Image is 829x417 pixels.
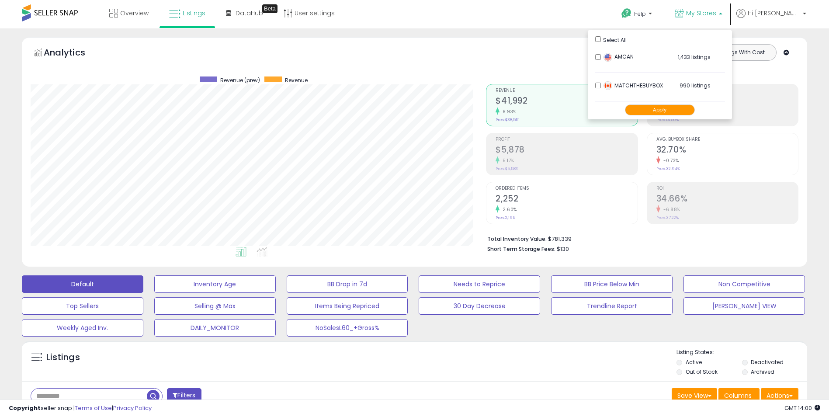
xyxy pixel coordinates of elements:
[496,215,515,220] small: Prev: 2,195
[784,404,820,412] span: 2025-08-15 14:00 GMT
[680,82,711,89] span: 990 listings
[686,368,718,375] label: Out of Stock
[220,76,260,84] span: Revenue (prev)
[487,235,547,243] b: Total Inventory Value:
[551,275,673,293] button: BB Price Below Min
[46,351,80,364] h5: Listings
[736,9,806,28] a: Hi [PERSON_NAME]
[604,53,634,60] span: AMCAN
[75,404,112,412] a: Terms of Use
[487,245,555,253] b: Short Term Storage Fees:
[604,81,612,90] img: canada.png
[496,186,637,191] span: Ordered Items
[499,157,514,164] small: 5.17%
[487,233,792,243] li: $781,339
[236,9,263,17] span: DataHub
[683,297,805,315] button: [PERSON_NAME] VIEW
[660,206,680,213] small: -6.88%
[678,53,711,61] span: 1,433 listings
[751,368,774,375] label: Archived
[656,117,679,122] small: Prev: 14.50%
[496,117,520,122] small: Prev: $38,551
[718,388,760,403] button: Columns
[686,9,716,17] span: My Stores
[761,388,798,403] button: Actions
[656,166,680,171] small: Prev: 32.94%
[656,145,798,156] h2: 32.70%
[22,297,143,315] button: Top Sellers
[287,319,408,337] button: NoSalesL60_+Gross%
[683,275,805,293] button: Non Competitive
[656,137,798,142] span: Avg. Buybox Share
[287,275,408,293] button: BB Drop in 7d
[751,358,784,366] label: Deactivated
[496,145,637,156] h2: $5,878
[496,137,637,142] span: Profit
[656,215,679,220] small: Prev: 37.22%
[285,76,308,84] span: Revenue
[183,9,205,17] span: Listings
[621,8,632,19] i: Get Help
[551,297,673,315] button: Trendline Report
[496,194,637,205] h2: 2,252
[120,9,149,17] span: Overview
[499,108,517,115] small: 8.93%
[154,275,276,293] button: Inventory Age
[748,9,800,17] span: Hi [PERSON_NAME]
[154,297,276,315] button: Selling @ Max
[656,186,798,191] span: ROI
[262,4,277,13] div: Tooltip anchor
[676,348,807,357] p: Listing States:
[625,104,695,115] button: Apply
[614,1,661,28] a: Help
[154,319,276,337] button: DAILY_MONITOR
[419,297,540,315] button: 30 Day Decrease
[604,53,612,62] img: usa.png
[604,82,663,89] span: MATCHTHEBUYBOX
[287,297,408,315] button: Items Being Repriced
[22,319,143,337] button: Weekly Aged Inv.
[724,391,752,400] span: Columns
[499,206,517,213] small: 2.60%
[672,388,717,403] button: Save View
[656,194,798,205] h2: 34.66%
[167,388,201,403] button: Filters
[9,404,152,413] div: seller snap | |
[603,36,627,44] span: Select All
[419,275,540,293] button: Needs to Reprice
[557,245,569,253] span: $130
[496,96,637,108] h2: $41,992
[113,404,152,412] a: Privacy Policy
[496,88,637,93] span: Revenue
[686,358,702,366] label: Active
[22,275,143,293] button: Default
[660,157,679,164] small: -0.73%
[496,166,519,171] small: Prev: $5,589
[44,46,102,61] h5: Analytics
[9,404,41,412] strong: Copyright
[634,10,646,17] span: Help
[708,47,774,58] button: Listings With Cost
